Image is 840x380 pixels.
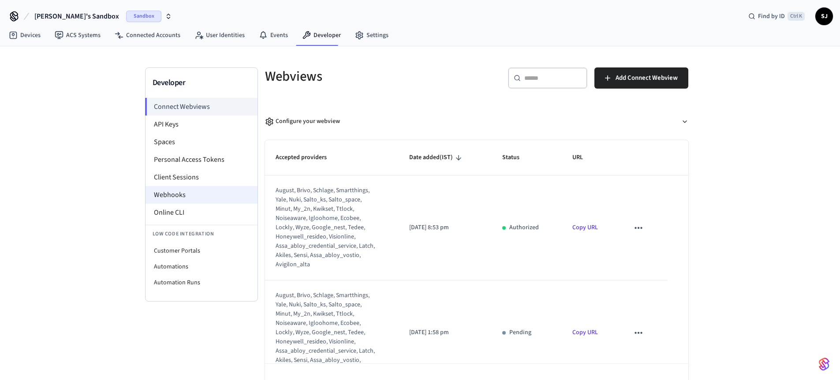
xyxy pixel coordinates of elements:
[252,27,295,43] a: Events
[146,168,258,186] li: Client Sessions
[509,223,539,232] p: Authorized
[815,7,833,25] button: SJ
[34,11,119,22] span: [PERSON_NAME]'s Sandbox
[146,225,258,243] li: Low Code Integration
[265,117,340,126] div: Configure your webview
[146,151,258,168] li: Personal Access Tokens
[146,204,258,221] li: Online CLI
[594,67,688,89] button: Add Connect Webview
[265,110,688,133] button: Configure your webview
[2,27,48,43] a: Devices
[819,357,829,371] img: SeamLogoGradient.69752ec5.svg
[146,186,258,204] li: Webhooks
[409,223,481,232] p: [DATE] 8:53 pm
[295,27,348,43] a: Developer
[509,328,531,337] p: Pending
[616,72,678,84] span: Add Connect Webview
[276,151,338,164] span: Accepted providers
[48,27,108,43] a: ACS Systems
[187,27,252,43] a: User Identities
[788,12,805,21] span: Ctrl K
[126,11,161,22] span: Sandbox
[108,27,187,43] a: Connected Accounts
[145,98,258,115] li: Connect Webviews
[146,259,258,275] li: Automations
[153,77,250,89] h3: Developer
[502,151,531,164] span: Status
[409,151,464,164] span: Date added(IST)
[146,115,258,133] li: API Keys
[572,223,598,232] a: Copy URL
[572,151,594,164] span: URL
[146,275,258,291] li: Automation Runs
[276,291,377,374] div: august, brivo, schlage, smartthings, yale, nuki, salto_ks, salto_space, minut, my_2n, kwikset, tt...
[409,328,481,337] p: [DATE] 1:58 pm
[741,8,812,24] div: Find by IDCtrl K
[265,67,471,86] h5: Webviews
[146,133,258,151] li: Spaces
[146,243,258,259] li: Customer Portals
[276,186,377,269] div: august, brivo, schlage, smartthings, yale, nuki, salto_ks, salto_space, minut, my_2n, kwikset, tt...
[572,328,598,337] a: Copy URL
[348,27,396,43] a: Settings
[758,12,785,21] span: Find by ID
[816,8,832,24] span: SJ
